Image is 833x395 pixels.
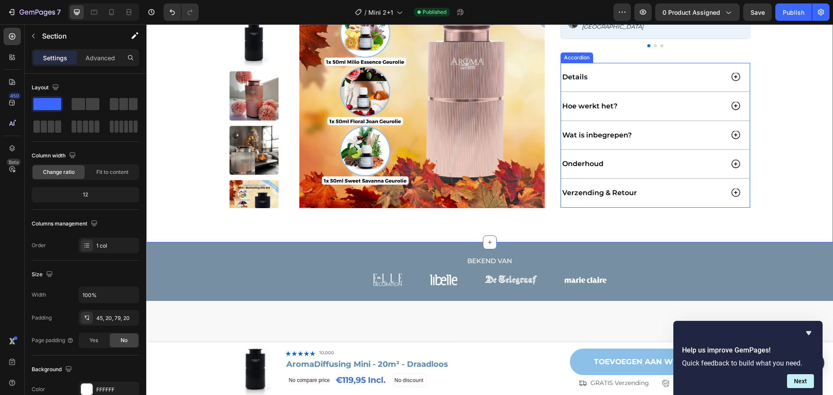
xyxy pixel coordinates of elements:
[444,355,503,363] p: GRATIS Verzending
[32,314,52,322] div: Padding
[32,291,46,299] div: Width
[143,353,184,359] p: No compare price
[662,8,720,17] span: 0 product assigned
[283,250,311,261] img: gempages_554213814434792698-f42e817b-b4a9-4417-9532-a7905a125cca.webp
[682,345,814,356] h2: Help us improve GemPages!
[83,101,132,150] img: Geurmachine Mini Draadloos (tot 20m²) - Geurmachine Mini Draadloos (tot 20m²) - AromaDiffusing
[416,135,457,144] p: Onderhoud
[57,7,61,17] p: 7
[248,352,277,360] p: No discount
[164,3,199,21] div: Undo/Redo
[96,386,137,394] div: FFFFFF
[783,8,804,17] div: Publish
[416,164,491,173] p: Verzending & Retour
[226,248,256,263] img: gempages_554213814434792698-18660f4c-1c38-4e52-9c7e-55ec749a125a.webp
[743,3,772,21] button: Save
[79,287,139,303] input: Auto
[416,48,441,58] p: Details
[32,385,45,393] div: Color
[32,364,74,375] div: Background
[527,355,594,363] p: GRATIS 1 jaar garantie
[96,242,137,250] div: 1 col
[32,150,78,162] div: Column width
[43,168,75,176] span: Change ratio
[42,31,113,41] p: Section
[121,336,128,344] span: No
[501,20,504,23] button: Dot
[448,332,580,343] p: TOEVOEGEN AAN WINKELWAGEN
[85,53,115,62] p: Advanced
[682,359,814,367] p: Quick feedback to build what you need.
[339,251,391,260] img: gempages_554213814434792698-6f35a208-9fbe-4cfb-927e-a2c071d34171.webp
[173,326,188,332] p: 10,000
[83,232,604,241] h3: BEKEND VAN
[33,189,138,201] div: 12
[32,218,99,230] div: Columns management
[189,347,240,364] div: €119,95 Incl.
[416,106,485,116] p: Wat is inbegrepen?
[96,168,128,176] span: Fit to content
[32,242,46,249] div: Order
[32,82,61,94] div: Layout
[364,8,367,17] span: /
[514,20,517,23] button: Dot
[424,324,604,351] a: TOEVOEGEN AAN WINKELWAGEN
[146,24,833,395] iframe: Design area
[3,3,65,21] button: 7
[43,53,67,62] p: Settings
[803,328,814,338] button: Hide survey
[416,77,471,87] p: Hoe werkt het?
[32,269,55,281] div: Size
[83,47,132,96] img: Geurmachine Mini Draadloos (tot 20m²) - Geurmachine Mini Draadloos (tot 20m²) - AromaDiffusing
[89,336,98,344] span: Yes
[32,336,74,344] div: Page padding
[139,335,420,346] h1: AromaDiffusing Mini - 20m² - Draadloos
[8,92,21,99] div: 450
[682,328,814,388] div: Help us improve GemPages!
[508,20,511,23] button: Dot
[655,3,740,21] button: 0 product assigned
[787,374,814,388] button: Next question
[7,159,21,166] div: Beta
[416,29,445,37] div: Accordion
[368,8,393,17] span: Mini 2+1
[423,8,446,16] span: Published
[96,314,137,322] div: 45, 20, 79, 20
[775,3,812,21] button: Publish
[751,9,765,16] span: Save
[418,252,460,259] img: gempages_554213814434792698-a6d6675b-3b56-4435-989f-bc8e3ce33dec.webp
